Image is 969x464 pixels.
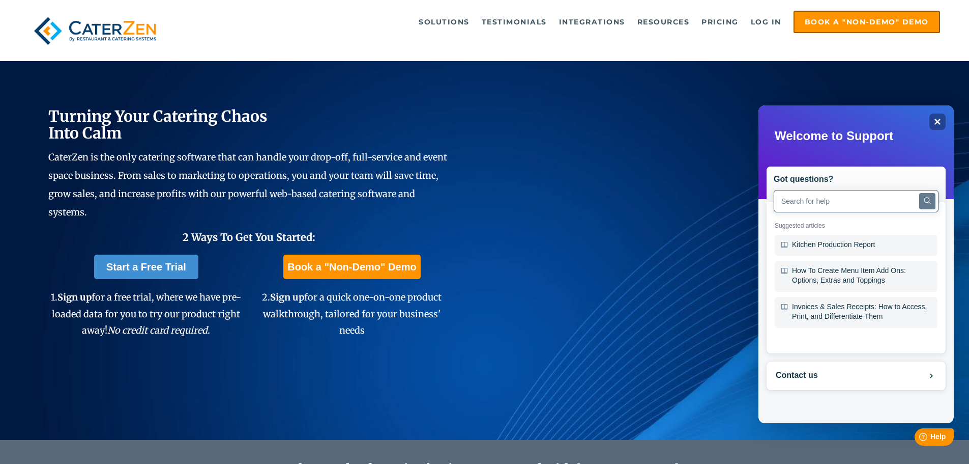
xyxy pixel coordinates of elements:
[477,12,552,32] a: Testimonials
[57,291,92,303] span: Sign up
[746,12,786,32] a: Log in
[283,255,420,279] a: Book a "Non-Demo" Demo
[48,151,447,218] span: CaterZen is the only catering software that can handle your drop-off, full-service and event spac...
[414,12,475,32] a: Solutions
[48,106,268,143] span: Turning Your Catering Chaos Into Calm
[107,324,210,336] em: No credit card required.
[262,291,442,336] span: 2. for a quick one-on-one product walkthrough, tailored for your business' needs
[696,12,744,32] a: Pricing
[794,11,940,33] a: Book a "Non-Demo" Demo
[758,105,954,423] iframe: Help widget
[185,11,940,33] div: Navigation Menu
[29,11,161,51] img: caterzen
[270,291,304,303] span: Sign up
[51,291,241,336] span: 1. for a free trial, where we have pre-loaded data for you to try our product right away!
[878,424,958,453] iframe: Help widget launcher
[632,12,695,32] a: Resources
[183,231,315,243] span: 2 Ways To Get You Started:
[94,255,198,279] a: Start a Free Trial
[554,12,630,32] a: Integrations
